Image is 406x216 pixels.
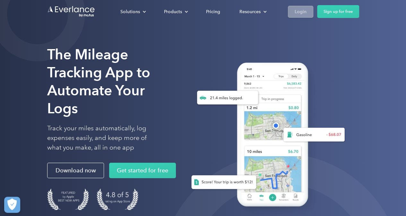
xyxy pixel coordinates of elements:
div: Products [158,6,193,17]
div: Login [295,8,307,16]
div: Pricing [206,8,220,16]
div: Resources [233,6,272,17]
a: Pricing [200,6,227,17]
a: Download now [47,163,104,178]
div: Solutions [114,6,151,17]
a: Login [288,6,313,18]
div: Solutions [120,8,140,16]
a: Get started for free [109,163,176,178]
img: Everlance, mileage tracker app, expense tracking app [181,56,350,216]
img: Badge for Featured by Apple Best New Apps [47,188,89,210]
a: Go to homepage [47,5,95,18]
img: 4.9 out of 5 stars on the app store [97,188,138,210]
a: Sign up for free [317,5,359,18]
p: Track your miles automatically, log expenses easily, and keep more of what you make, all in one app [47,124,162,152]
div: Products [164,8,182,16]
button: Cookies Settings [4,197,20,213]
div: Resources [239,8,261,16]
strong: The Mileage Tracking App to Automate Your Logs [47,46,150,117]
